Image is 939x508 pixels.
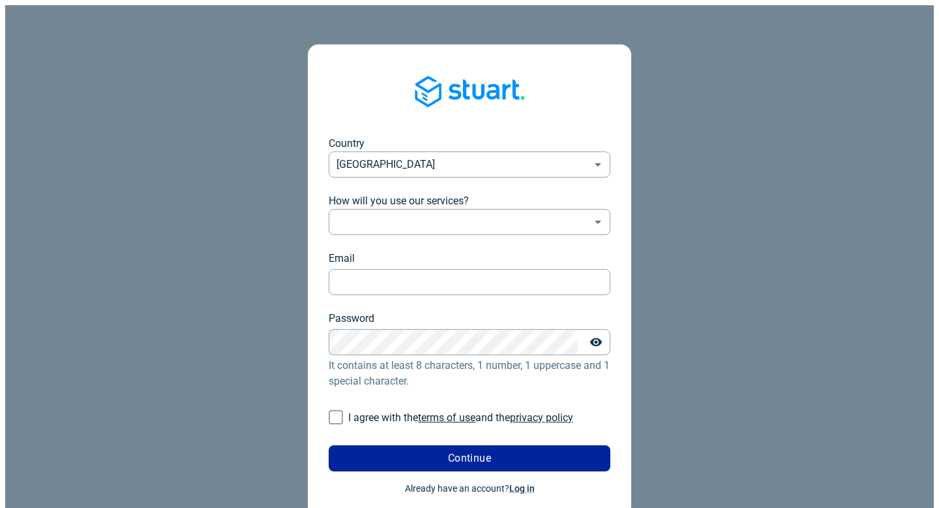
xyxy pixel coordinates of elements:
[329,195,469,207] span: How will you use our services?
[329,311,374,326] label: Password
[329,151,610,178] div: [GEOGRAPHIC_DATA]
[329,251,355,266] label: Email
[418,411,475,424] a: terms of use
[509,483,535,494] a: Log in
[510,411,573,424] a: privacy policy
[329,445,610,471] button: Continue
[583,329,609,355] button: Toggle password visibility
[329,358,610,389] p: It contains at least 8 characters, 1 number, 1 uppercase and 1 special character.
[329,137,365,150] span: Country
[405,483,535,494] span: Already have an account?
[348,411,573,424] span: I agree with the and the
[448,453,492,464] span: Continue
